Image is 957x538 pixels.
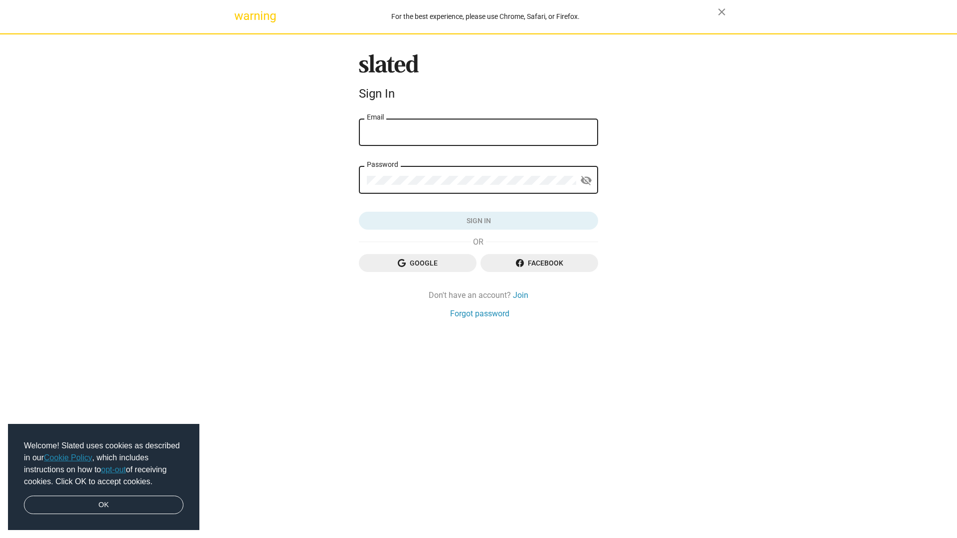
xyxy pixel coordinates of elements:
span: Facebook [488,254,590,272]
button: Show password [576,171,596,191]
sl-branding: Sign In [359,54,598,105]
a: Cookie Policy [44,453,92,462]
a: Forgot password [450,308,509,319]
a: opt-out [101,465,126,474]
div: cookieconsent [8,424,199,531]
mat-icon: warning [234,10,246,22]
mat-icon: visibility_off [580,173,592,188]
a: dismiss cookie message [24,496,183,515]
button: Facebook [480,254,598,272]
span: Welcome! Slated uses cookies as described in our , which includes instructions on how to of recei... [24,440,183,488]
div: Don't have an account? [359,290,598,300]
div: Sign In [359,87,598,101]
button: Google [359,254,477,272]
span: Google [367,254,469,272]
div: For the best experience, please use Chrome, Safari, or Firefox. [253,10,718,23]
a: Join [513,290,528,300]
mat-icon: close [716,6,728,18]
